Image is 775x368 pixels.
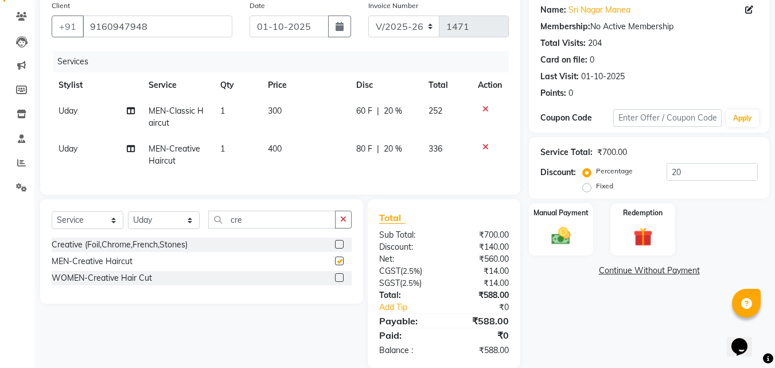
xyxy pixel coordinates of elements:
div: ₹14.00 [444,265,517,277]
div: Creative (Foil,Chrome,French,Stones) [52,239,188,251]
div: Balance : [371,344,444,357]
div: ₹560.00 [444,253,517,265]
span: 1 [220,144,225,154]
a: Add Tip [371,301,456,313]
div: 204 [588,37,602,49]
span: 2.5% [402,278,419,288]
label: Invoice Number [368,1,418,11]
span: MEN-Classic Haircut [149,106,204,128]
label: Redemption [623,208,663,218]
span: 300 [268,106,282,116]
th: Price [261,72,349,98]
span: Uday [59,106,77,116]
span: 400 [268,144,282,154]
label: Percentage [596,166,633,176]
span: 252 [429,106,442,116]
button: +91 [52,16,84,37]
span: 80 F [356,143,372,155]
div: Name: [540,4,566,16]
th: Qty [213,72,261,98]
div: ₹14.00 [444,277,517,289]
div: Net: [371,253,444,265]
th: Disc [349,72,422,98]
label: Fixed [596,181,613,191]
div: ₹0 [444,328,517,342]
div: ₹0 [457,301,518,313]
input: Enter Offer / Coupon Code [613,109,722,127]
img: _gift.svg [628,225,659,249]
div: ₹700.00 [444,229,517,241]
div: Last Visit: [540,71,579,83]
span: 20 % [384,143,402,155]
span: CGST [379,266,400,276]
span: 20 % [384,105,402,117]
div: 0 [590,54,594,66]
th: Total [422,72,471,98]
a: Continue Without Payment [531,265,767,277]
div: Total: [371,289,444,301]
span: | [377,105,379,117]
a: Sri Nagar Manea [568,4,630,16]
iframe: chat widget [727,322,764,357]
span: MEN-Creative Haircut [149,144,200,166]
div: Points: [540,87,566,99]
div: Services [53,51,517,72]
span: 60 F [356,105,372,117]
div: ₹140.00 [444,241,517,253]
th: Stylist [52,72,142,98]
div: Sub Total: [371,229,444,241]
div: Membership: [540,21,590,33]
label: Date [250,1,265,11]
span: 1 [220,106,225,116]
div: ₹700.00 [597,146,627,158]
input: Search or Scan [208,211,336,228]
div: Service Total: [540,146,593,158]
div: Discount: [540,166,576,179]
div: Coupon Code [540,112,613,124]
img: _cash.svg [546,225,577,247]
label: Manual Payment [533,208,589,218]
input: Search by Name/Mobile/Email/Code [83,16,232,37]
span: 336 [429,144,442,154]
div: ( ) [371,265,444,277]
div: 01-10-2025 [581,71,625,83]
div: ₹588.00 [444,314,517,328]
div: Payable: [371,314,444,328]
div: Discount: [371,241,444,253]
span: 2.5% [403,266,420,276]
th: Service [142,72,213,98]
div: WOMEN-Creative Hair Cut [52,272,152,284]
div: ₹588.00 [444,344,517,357]
div: ( ) [371,277,444,289]
span: | [377,143,379,155]
span: SGST [379,278,400,288]
div: 0 [568,87,573,99]
div: Total Visits: [540,37,586,49]
div: MEN-Creative Haircut [52,255,133,268]
div: ₹588.00 [444,289,517,301]
button: Apply [726,110,759,127]
span: Uday [59,144,77,154]
div: Paid: [371,328,444,342]
div: No Active Membership [540,21,758,33]
label: Client [52,1,70,11]
div: Card on file: [540,54,587,66]
span: Total [379,212,406,224]
th: Action [471,72,509,98]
